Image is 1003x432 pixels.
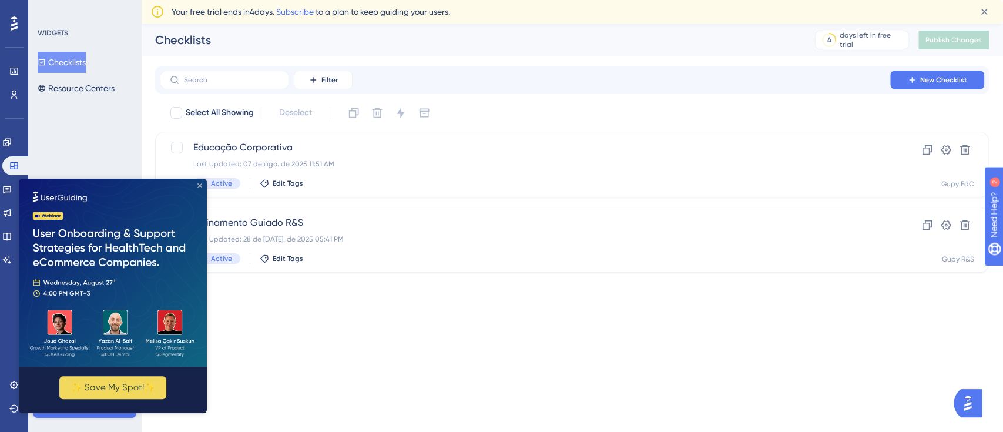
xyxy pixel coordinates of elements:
div: WIDGETS [38,28,68,38]
span: Filter [321,75,338,85]
div: days left in free trial [840,31,905,49]
div: Gupy EdC [941,179,974,189]
span: Edit Tags [273,179,303,188]
div: Gupy R&S [942,254,974,264]
div: 2 [82,6,85,15]
span: Edit Tags [273,254,303,263]
button: Publish Changes [918,31,989,49]
button: Edit Tags [260,179,303,188]
span: Select All Showing [186,106,254,120]
span: Need Help? [28,3,73,17]
div: Checklists [155,32,786,48]
button: New Checklist [890,71,984,89]
button: Resource Centers [38,78,115,99]
input: Search [184,76,279,84]
div: Last Updated: 28 de [DATE]. de 2025 05:41 PM [193,235,857,244]
div: 4 [827,35,831,45]
div: Close Preview [179,5,183,9]
span: Active [211,179,232,188]
button: Deselect [269,102,323,123]
button: Filter [294,71,353,89]
span: Deselect [279,106,312,120]
span: Your free trial ends in 4 days. to a plan to keep guiding your users. [172,5,450,19]
button: Edit Tags [260,254,303,263]
a: Subscribe [276,7,314,16]
button: Checklists [38,52,86,73]
span: Treinamento Guiado R&S [193,216,857,230]
iframe: UserGuiding AI Assistant Launcher [954,386,989,421]
button: ✨ Save My Spot!✨ [41,197,147,220]
span: Active [211,254,232,263]
div: Last Updated: 07 de ago. de 2025 11:51 AM [193,159,857,169]
span: New Checklist [920,75,967,85]
span: Educação Corporativa [193,140,857,155]
span: Publish Changes [925,35,982,45]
